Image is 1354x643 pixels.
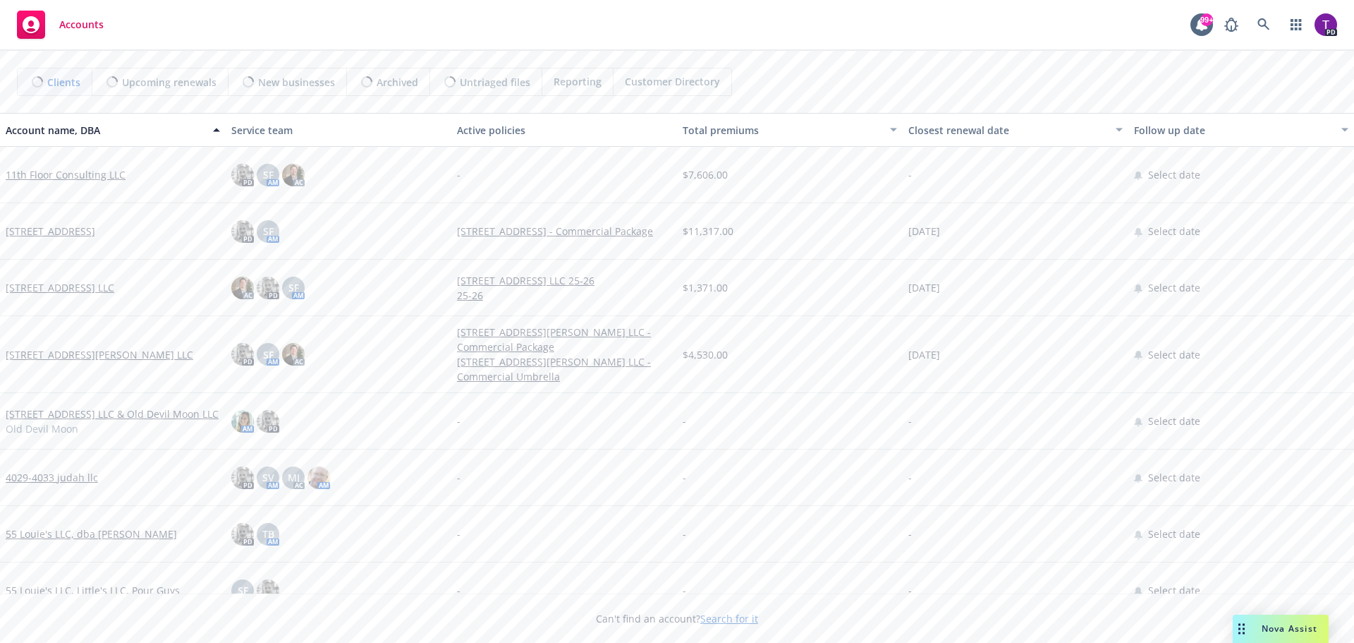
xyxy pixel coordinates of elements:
[6,123,205,138] div: Account name, DBA
[1148,347,1200,362] span: Select date
[457,167,461,182] span: -
[288,280,299,295] span: SF
[263,347,274,362] span: SF
[457,123,671,138] div: Active policies
[257,277,279,299] img: photo
[288,470,300,485] span: MJ
[257,410,279,433] img: photo
[1315,13,1337,36] img: photo
[1262,623,1317,635] span: Nova Assist
[908,347,940,362] span: [DATE]
[908,123,1107,138] div: Closest renewal date
[231,343,254,366] img: photo
[231,220,254,243] img: photo
[683,527,686,541] span: -
[596,611,758,626] span: Can't find an account?
[908,527,912,541] span: -
[457,354,671,384] a: [STREET_ADDRESS][PERSON_NAME] LLC - Commercial Umbrella
[683,123,882,138] div: Total premiums
[683,280,728,295] span: $1,371.00
[457,583,461,598] span: -
[6,280,114,295] a: [STREET_ADDRESS] LLC
[11,5,109,44] a: Accounts
[908,224,940,239] span: [DATE]
[700,612,758,625] a: Search for it
[1148,167,1200,182] span: Select date
[6,527,177,541] a: 55 Louie's LLC, dba [PERSON_NAME]
[1128,113,1354,147] button: Follow up date
[1134,123,1333,138] div: Follow up date
[908,414,912,428] span: -
[677,113,903,147] button: Total premiums
[231,277,254,299] img: photo
[1148,280,1200,295] span: Select date
[59,19,104,30] span: Accounts
[683,167,728,182] span: $7,606.00
[6,421,78,436] span: Old Devil Moon
[625,74,720,89] span: Customer Directory
[262,470,274,485] span: SV
[1148,414,1200,428] span: Select date
[282,164,305,186] img: photo
[238,583,248,598] span: SF
[1148,583,1200,598] span: Select date
[1148,470,1200,485] span: Select date
[908,167,912,182] span: -
[231,467,254,489] img: photo
[263,167,274,182] span: SF
[457,470,461,485] span: -
[231,523,254,546] img: photo
[6,583,180,598] a: 55 Louie's LLC, Little's LLC, Pour Guys
[1200,13,1213,26] div: 99+
[908,280,940,295] span: [DATE]
[457,414,461,428] span: -
[1282,11,1310,39] a: Switch app
[6,167,126,182] a: 11th Floor Consulting LLC
[908,470,912,485] span: -
[231,410,254,433] img: photo
[263,224,274,239] span: SF
[6,407,219,421] a: [STREET_ADDRESS] LLC & Old Devil Moon LLC
[282,343,305,366] img: photo
[258,75,335,90] span: New businesses
[231,164,254,186] img: photo
[1148,527,1200,541] span: Select date
[451,113,677,147] button: Active policies
[6,347,193,362] a: [STREET_ADDRESS][PERSON_NAME] LLC
[683,470,686,485] span: -
[6,224,95,239] a: [STREET_ADDRESS]
[554,74,602,89] span: Reporting
[457,273,671,288] a: [STREET_ADDRESS] LLC 25-26
[1250,11,1278,39] a: Search
[903,113,1128,147] button: Closest renewal date
[683,583,686,598] span: -
[307,467,330,489] img: photo
[683,414,686,428] span: -
[47,75,80,90] span: Clients
[457,325,671,354] a: [STREET_ADDRESS][PERSON_NAME] LLC - Commercial Package
[457,288,671,303] a: 25-26
[262,527,274,541] span: TB
[122,75,216,90] span: Upcoming renewals
[460,75,530,90] span: Untriaged files
[1233,615,1250,643] div: Drag to move
[226,113,451,147] button: Service team
[6,470,98,485] a: 4029-4033 judah llc
[377,75,418,90] span: Archived
[1217,11,1245,39] a: Report a Bug
[683,347,728,362] span: $4,530.00
[1233,615,1329,643] button: Nova Assist
[231,123,446,138] div: Service team
[908,583,912,598] span: -
[257,579,279,602] img: photo
[683,224,733,239] span: $11,317.00
[1148,224,1200,239] span: Select date
[457,224,671,239] a: [STREET_ADDRESS] - Commercial Package
[457,527,461,541] span: -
